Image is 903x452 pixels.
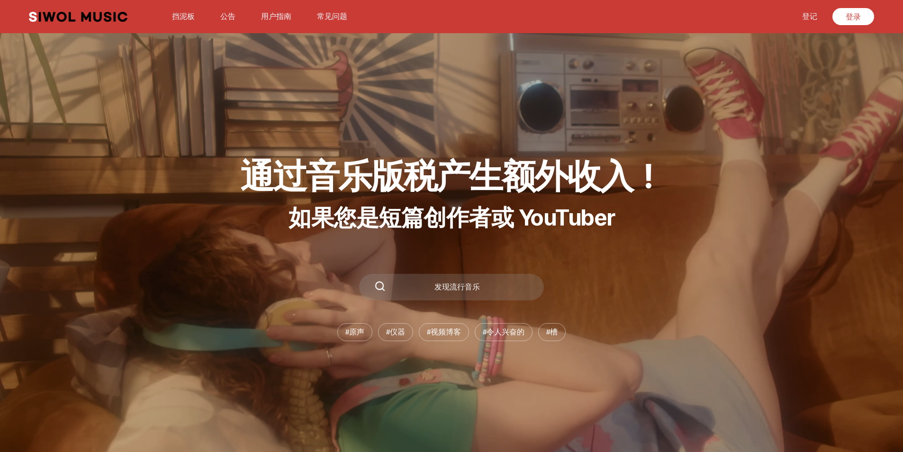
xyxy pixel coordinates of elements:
[796,6,823,27] a: 登记
[255,6,297,27] a: 用户指南
[386,283,529,291] div: 发现流行音乐
[311,5,353,28] button: 常见问题
[166,6,200,27] a: 挡泥板
[538,323,566,341] li: #
[240,155,663,196] h1: 通过音乐版税产生额外收入！
[337,323,372,341] li: #
[349,327,364,336] font: 原声
[475,323,533,341] li: #
[215,6,241,27] a: 公告
[431,327,461,336] font: 视频博客
[378,323,413,341] li: #
[390,327,405,336] font: 仪器
[550,327,558,336] font: 槽
[487,327,524,336] font: 令人兴奋的
[240,204,663,231] p: 如果您是短篇创作者或 YouTuber
[419,323,469,341] li: #
[832,8,874,25] a: 登录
